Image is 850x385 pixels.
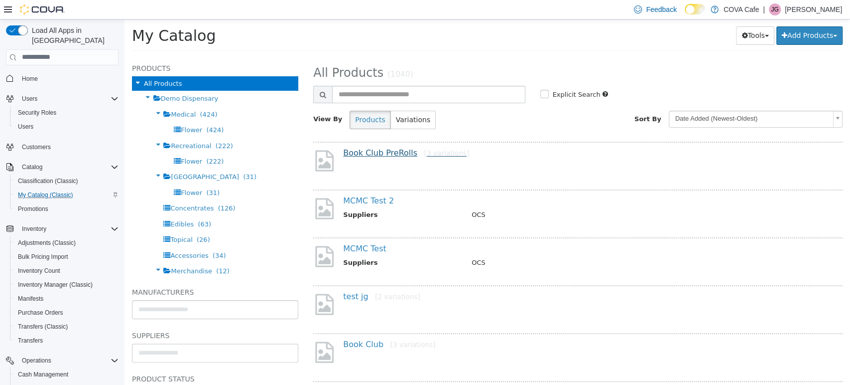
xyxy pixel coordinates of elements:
[7,267,174,279] h5: Manufacturers
[10,120,122,134] button: Users
[82,138,99,146] span: (222)
[763,3,765,15] p: |
[189,273,211,297] img: missing-image.png
[189,96,218,103] span: View By
[14,279,97,291] a: Inventory Manager (Classic)
[91,123,109,130] span: (222)
[10,292,122,306] button: Manifests
[14,251,119,263] span: Bulk Pricing Import
[82,170,95,177] span: (31)
[22,143,51,151] span: Customers
[14,265,119,277] span: Inventory Count
[219,129,345,138] a: Book Club PreRolls[3 variations]
[56,170,78,177] span: Flower
[46,216,68,224] span: Topical
[46,248,88,255] span: Merchandise
[76,91,93,99] span: (424)
[94,185,111,192] span: (126)
[219,177,269,186] a: MCMC Test 2
[14,237,80,249] a: Adjustments (Classic)
[18,109,56,117] span: Security Roles
[14,107,119,119] span: Security Roles
[10,278,122,292] button: Inventory Manager (Classic)
[219,272,296,282] a: test jg[2 variations]
[14,189,77,201] a: My Catalog (Classic)
[266,321,311,329] small: [3 variations]
[7,43,174,55] h5: Products
[10,306,122,320] button: Purchase Orders
[18,191,73,199] span: My Catalog (Classic)
[18,93,41,105] button: Users
[18,205,48,213] span: Promotions
[219,320,311,330] a: Book Club[3 variations]
[426,70,476,80] label: Explicit Search
[646,4,676,14] span: Feedback
[73,201,87,208] span: (63)
[18,93,119,105] span: Users
[82,107,99,114] span: (424)
[18,161,119,173] span: Catalog
[46,232,84,240] span: Accessories
[56,107,78,114] span: Flower
[685,4,706,14] input: Dark Mode
[14,321,119,333] span: Transfers (Classic)
[18,141,55,153] a: Customers
[300,130,345,138] small: [3 variations]
[10,174,122,188] button: Classification (Classic)
[266,91,311,110] button: Variations
[46,201,69,208] span: Edibles
[14,203,52,215] a: Promotions
[2,140,122,154] button: Customers
[18,177,78,185] span: Classification (Classic)
[18,267,60,275] span: Inventory Count
[14,293,47,305] a: Manifests
[785,3,842,15] p: [PERSON_NAME]
[19,60,57,68] span: All Products
[189,225,211,249] img: missing-image.png
[14,293,119,305] span: Manifests
[724,3,759,15] p: COVA Cafe
[7,354,174,366] h5: Product Status
[46,123,87,130] span: Recreational
[18,223,50,235] button: Inventory
[18,73,42,85] a: Home
[14,335,119,347] span: Transfers
[7,7,91,25] span: My Catalog
[22,163,42,171] span: Catalog
[14,175,119,187] span: Classification (Classic)
[340,238,703,251] td: OCS
[652,7,718,25] button: Add Products
[14,335,47,347] a: Transfers
[22,75,38,83] span: Home
[14,107,60,119] a: Security Roles
[219,238,340,251] th: Suppliers
[10,106,122,120] button: Security Roles
[14,265,64,277] a: Inventory Count
[72,216,86,224] span: (26)
[20,4,65,14] img: Cova
[18,161,46,173] button: Catalog
[18,309,63,317] span: Purchase Orders
[46,185,89,192] span: Concentrates
[119,154,132,161] span: (31)
[14,369,72,381] a: Cash Management
[2,71,122,86] button: Home
[544,91,718,108] a: Date Added (Newest-Oldest)
[18,371,68,379] span: Cash Management
[22,95,37,103] span: Users
[7,310,174,322] h5: Suppliers
[14,279,119,291] span: Inventory Manager (Classic)
[18,123,33,131] span: Users
[18,223,119,235] span: Inventory
[22,357,51,365] span: Operations
[263,50,289,59] small: (1040)
[14,321,72,333] a: Transfers (Classic)
[340,191,703,203] td: OCS
[219,191,340,203] th: Suppliers
[2,92,122,106] button: Users
[189,177,211,201] img: missing-image.png
[18,355,119,367] span: Operations
[18,295,43,303] span: Manifests
[10,368,122,382] button: Cash Management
